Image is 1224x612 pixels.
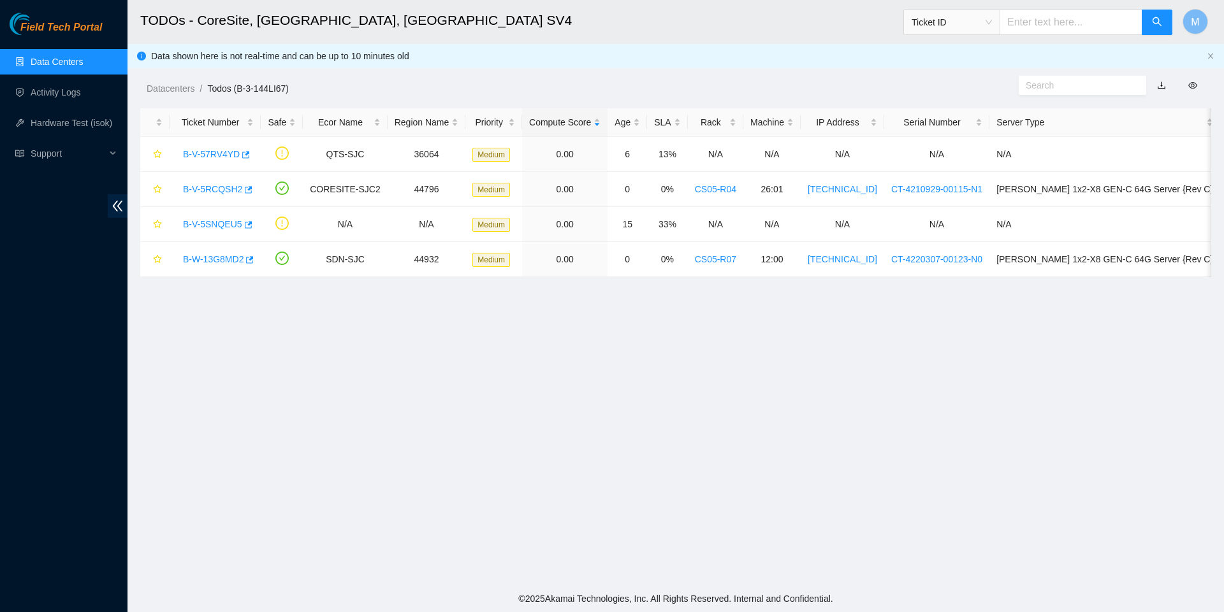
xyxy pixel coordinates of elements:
td: 26:01 [743,172,801,207]
button: M [1183,9,1208,34]
a: CT-4220307-00123-N0 [891,254,982,264]
td: [PERSON_NAME] 1x2-X8 GEN-C 64G Server {Rev C} [989,242,1220,277]
input: Search [1026,78,1129,92]
a: CS05-R04 [695,184,736,194]
span: search [1152,17,1162,29]
td: CORESITE-SJC2 [303,172,387,207]
span: star [153,255,162,265]
td: 0% [647,242,687,277]
td: 0.00 [522,242,608,277]
td: SDN-SJC [303,242,387,277]
td: QTS-SJC [303,137,387,172]
button: star [147,179,163,199]
a: B-V-5RCQSH2 [183,184,242,194]
footer: © 2025 Akamai Technologies, Inc. All Rights Reserved. Internal and Confidential. [127,585,1224,612]
td: N/A [743,207,801,242]
span: Medium [472,218,510,232]
td: N/A [688,207,743,242]
td: 13% [647,137,687,172]
a: Datacenters [147,83,194,94]
img: Akamai Technologies [10,13,64,35]
a: Todos (B-3-144LI67) [207,83,289,94]
td: 36064 [388,137,466,172]
span: read [15,149,24,158]
a: B-W-13G8MD2 [183,254,244,264]
span: star [153,150,162,160]
a: Akamai TechnologiesField Tech Portal [10,23,102,39]
td: 44932 [388,242,466,277]
td: 33% [647,207,687,242]
td: 6 [608,137,647,172]
a: B-V-57RV4YD [183,149,240,159]
a: [TECHNICAL_ID] [808,184,877,194]
a: Hardware Test (isok) [31,118,112,128]
span: Ticket ID [912,13,992,32]
button: search [1142,10,1172,35]
td: N/A [743,137,801,172]
td: N/A [303,207,387,242]
td: N/A [989,137,1220,172]
span: Field Tech Portal [20,22,102,34]
td: N/A [388,207,466,242]
a: B-V-5SNQEU5 [183,219,242,229]
span: star [153,220,162,230]
button: star [147,249,163,269]
td: N/A [884,137,989,172]
td: 0 [608,172,647,207]
span: exclamation-circle [275,146,289,160]
input: Enter text here... [1000,10,1142,35]
span: eye [1188,81,1197,90]
td: N/A [989,207,1220,242]
a: Activity Logs [31,87,81,97]
span: exclamation-circle [275,217,289,230]
td: N/A [801,207,884,242]
span: check-circle [275,252,289,265]
td: [PERSON_NAME] 1x2-X8 GEN-C 64G Server {Rev C} [989,172,1220,207]
td: N/A [801,137,884,172]
span: Medium [472,253,510,267]
span: star [153,185,162,195]
td: 0% [647,172,687,207]
span: M [1191,14,1199,30]
a: Data Centers [31,57,83,67]
span: Medium [472,148,510,162]
button: star [147,144,163,164]
td: N/A [884,207,989,242]
td: 0.00 [522,172,608,207]
td: 0.00 [522,207,608,242]
button: star [147,214,163,234]
a: CS05-R07 [695,254,736,264]
td: 15 [608,207,647,242]
td: 0 [608,242,647,277]
button: close [1207,52,1214,60]
td: 44796 [388,172,466,207]
a: [TECHNICAL_ID] [808,254,877,264]
a: CT-4210929-00115-N1 [891,184,982,194]
span: / [200,83,202,94]
td: N/A [688,137,743,172]
button: download [1147,75,1176,96]
td: 0.00 [522,137,608,172]
span: close [1207,52,1214,60]
span: check-circle [275,181,289,195]
a: download [1157,80,1166,90]
span: Support [31,141,106,166]
span: Medium [472,183,510,197]
td: 12:00 [743,242,801,277]
span: double-left [108,194,127,218]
